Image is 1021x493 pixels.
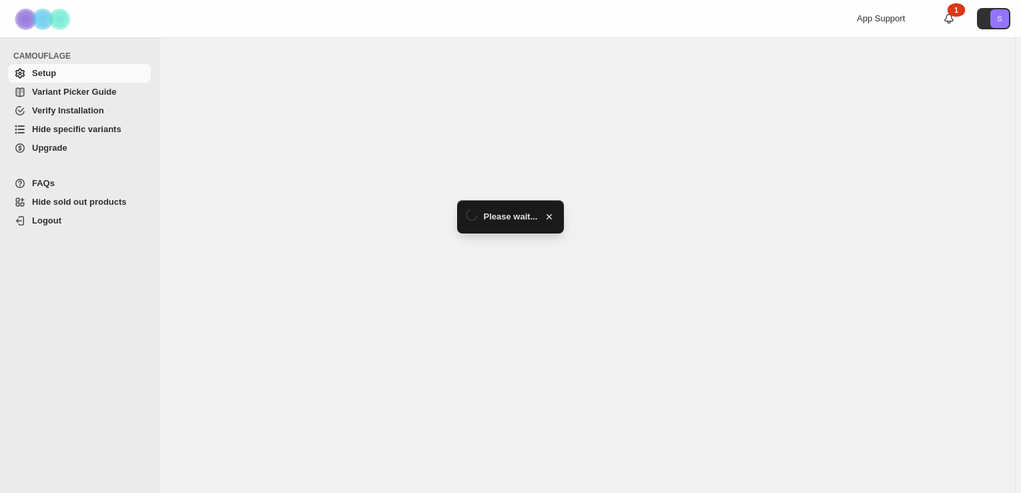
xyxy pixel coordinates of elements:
a: FAQs [8,174,151,193]
a: 1 [942,12,956,25]
span: Hide sold out products [32,197,127,207]
span: Hide specific variants [32,124,121,134]
span: Variant Picker Guide [32,87,116,97]
a: Verify Installation [8,101,151,120]
span: Verify Installation [32,105,104,115]
a: Setup [8,64,151,83]
text: S [997,15,1002,23]
a: Upgrade [8,139,151,157]
a: Hide specific variants [8,120,151,139]
div: 1 [948,3,965,17]
span: Upgrade [32,143,67,153]
a: Variant Picker Guide [8,83,151,101]
span: Logout [32,215,61,225]
span: Avatar with initials S [990,9,1009,28]
img: Camouflage [11,1,77,37]
a: Hide sold out products [8,193,151,211]
a: Logout [8,211,151,230]
span: FAQs [32,178,55,188]
span: App Support [857,13,905,23]
span: Setup [32,68,56,78]
span: Please wait... [484,210,538,223]
span: CAMOUFLAGE [13,51,153,61]
button: Avatar with initials S [977,8,1010,29]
